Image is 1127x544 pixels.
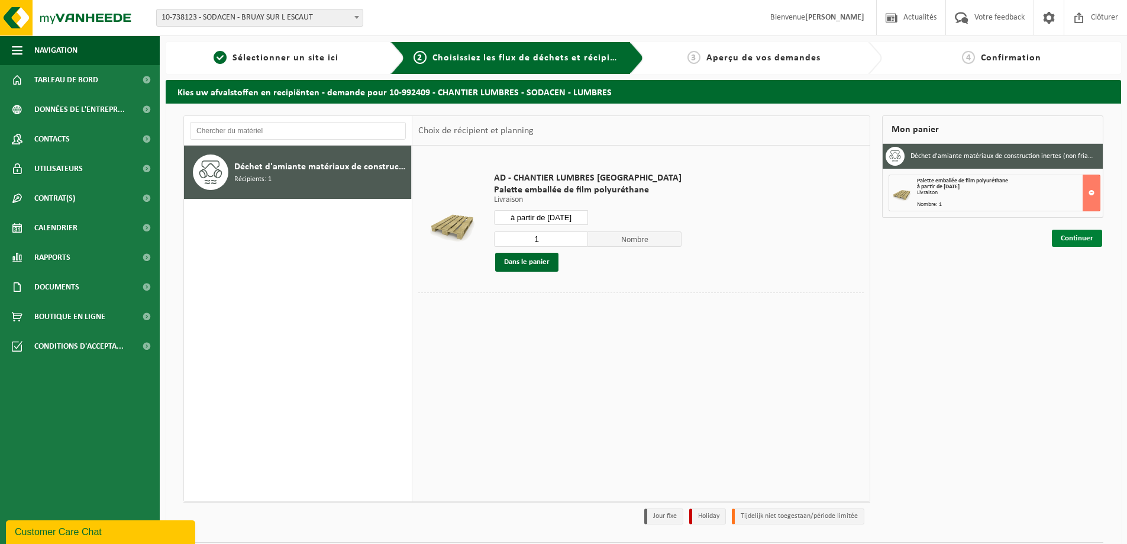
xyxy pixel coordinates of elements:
span: Sélectionner un site ici [232,53,338,63]
iframe: chat widget [6,518,198,544]
span: Boutique en ligne [34,302,105,331]
span: Contrat(s) [34,184,75,213]
li: Tijdelijk niet toegestaan/période limitée [732,508,864,524]
li: Holiday [689,508,726,524]
span: 2 [414,51,427,64]
span: Données de l'entrepr... [34,95,125,124]
a: 1Sélectionner un site ici [172,51,381,65]
h3: Déchet d'amiante matériaux de construction inertes (non friable) [910,147,1094,166]
span: Nombre [588,231,682,247]
span: Confirmation [981,53,1041,63]
div: Livraison [917,190,1100,196]
span: 10-738123 - SODACEN - BRUAY SUR L ESCAUT [156,9,363,27]
span: 1 [214,51,227,64]
span: Palette emballée de film polyuréthane [917,178,1008,184]
span: Récipients: 1 [234,174,272,185]
span: Utilisateurs [34,154,83,184]
strong: à partir de [DATE] [917,184,960,190]
h2: Kies uw afvalstoffen en recipiënten - demande pour 10-992409 - CHANTIER LUMBRES - SODACEN - LUMBRES [166,80,1121,103]
span: Tableau de bord [34,65,98,95]
span: Conditions d'accepta... [34,331,124,361]
span: Navigation [34,36,77,65]
div: Choix de récipient et planning [412,116,540,146]
span: 3 [687,51,700,64]
span: Rapports [34,243,70,272]
input: Sélectionnez date [494,210,588,225]
span: Documents [34,272,79,302]
span: Contacts [34,124,70,154]
button: Dans le panier [495,253,558,272]
span: Déchet d'amiante matériaux de construction inertes (non friable) [234,160,408,174]
p: Livraison [494,196,682,204]
span: 4 [962,51,975,64]
span: Choisissiez les flux de déchets et récipients [432,53,629,63]
div: Mon panier [882,115,1103,144]
span: Aperçu de vos demandes [706,53,821,63]
input: Chercher du matériel [190,122,406,140]
strong: [PERSON_NAME] [805,13,864,22]
span: Calendrier [34,213,77,243]
div: Nombre: 1 [917,202,1100,208]
span: AD - CHANTIER LUMBRES [GEOGRAPHIC_DATA] [494,172,682,184]
span: 10-738123 - SODACEN - BRUAY SUR L ESCAUT [157,9,363,26]
button: Déchet d'amiante matériaux de construction inertes (non friable) Récipients: 1 [184,146,412,199]
a: Continuer [1052,230,1102,247]
span: Palette emballée de film polyuréthane [494,184,682,196]
li: Jour fixe [644,508,683,524]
